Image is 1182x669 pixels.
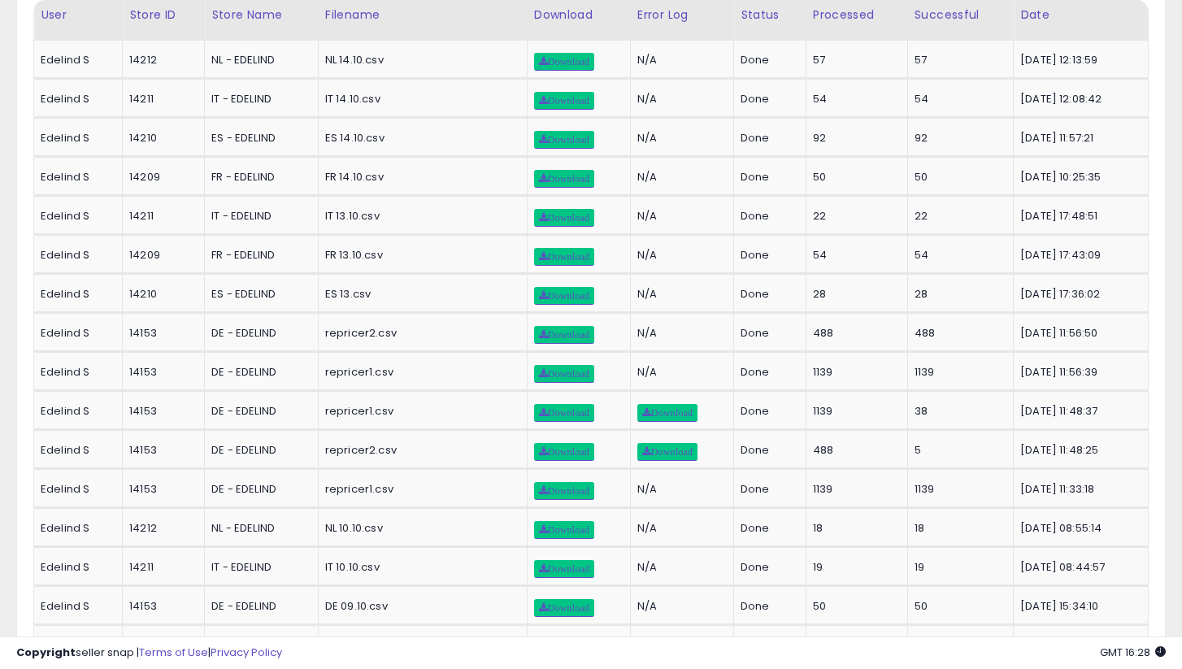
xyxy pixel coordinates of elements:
[211,443,306,458] div: DE - EDELIND
[534,521,594,539] a: Download
[915,92,1002,106] div: 54
[211,209,306,224] div: IT - EDELIND
[129,287,192,302] div: 14210
[741,521,793,536] div: Done
[637,326,721,341] div: N/A
[129,521,192,536] div: 14212
[741,131,793,146] div: Done
[637,521,721,536] div: N/A
[211,365,306,380] div: DE - EDELIND
[211,645,282,660] a: Privacy Policy
[539,564,589,574] span: Download
[1100,645,1166,660] span: 2025-10-14 16:28 GMT
[41,209,110,224] div: Edelind S
[211,248,306,263] div: FR - EDELIND
[539,213,589,223] span: Download
[741,170,793,185] div: Done
[1020,7,1141,24] div: Date
[741,92,793,106] div: Done
[813,53,895,67] div: 57
[642,408,693,418] span: Download
[534,404,594,422] a: Download
[325,326,515,341] div: repricer2.csv
[16,645,76,660] strong: Copyright
[1020,170,1136,185] div: [DATE] 10:25:35
[534,287,594,305] a: Download
[642,447,693,457] span: Download
[1020,404,1136,419] div: [DATE] 11:48:37
[129,326,192,341] div: 14153
[325,404,515,419] div: repricer1.csv
[637,170,721,185] div: N/A
[741,560,793,575] div: Done
[741,7,799,24] div: Status
[41,131,110,146] div: Edelind S
[534,326,594,344] a: Download
[813,404,895,419] div: 1139
[211,404,306,419] div: DE - EDELIND
[325,599,515,614] div: DE 09.10.csv
[41,404,110,419] div: Edelind S
[325,7,520,24] div: Filename
[1020,131,1136,146] div: [DATE] 11:57:21
[741,326,793,341] div: Done
[325,560,515,575] div: IT 10.10.csv
[915,287,1002,302] div: 28
[211,521,306,536] div: NL - EDELIND
[637,599,721,614] div: N/A
[534,170,594,188] a: Download
[41,92,110,106] div: Edelind S
[534,482,594,500] a: Download
[1020,521,1136,536] div: [DATE] 08:55:14
[41,7,115,24] div: User
[211,482,306,497] div: DE - EDELIND
[813,560,895,575] div: 19
[41,365,110,380] div: Edelind S
[41,170,110,185] div: Edelind S
[915,7,1007,24] div: Successful
[813,482,895,497] div: 1139
[129,365,192,380] div: 14153
[41,599,110,614] div: Edelind S
[539,408,589,418] span: Download
[637,53,721,67] div: N/A
[741,404,793,419] div: Done
[534,92,594,110] a: Download
[813,521,895,536] div: 18
[211,560,306,575] div: IT - EDELIND
[741,443,793,458] div: Done
[325,443,515,458] div: repricer2.csv
[129,92,192,106] div: 14211
[539,603,589,613] span: Download
[741,482,793,497] div: Done
[1020,599,1136,614] div: [DATE] 15:34:10
[915,404,1002,419] div: 38
[741,209,793,224] div: Done
[813,326,895,341] div: 488
[211,7,311,24] div: Store Name
[534,209,594,227] a: Download
[41,521,110,536] div: Edelind S
[637,248,721,263] div: N/A
[139,645,208,660] a: Terms of Use
[129,53,192,67] div: 14212
[41,53,110,67] div: Edelind S
[534,53,594,71] a: Download
[41,326,110,341] div: Edelind S
[539,96,589,106] span: Download
[129,209,192,224] div: 14211
[915,482,1002,497] div: 1139
[1020,248,1136,263] div: [DATE] 17:43:09
[325,248,515,263] div: FR 13.10.csv
[813,248,895,263] div: 54
[637,209,721,224] div: N/A
[813,599,895,614] div: 50
[637,404,697,422] a: Download
[1020,326,1136,341] div: [DATE] 11:56:50
[539,486,589,496] span: Download
[915,131,1002,146] div: 92
[741,365,793,380] div: Done
[813,209,895,224] div: 22
[129,131,192,146] div: 14210
[539,447,589,457] span: Download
